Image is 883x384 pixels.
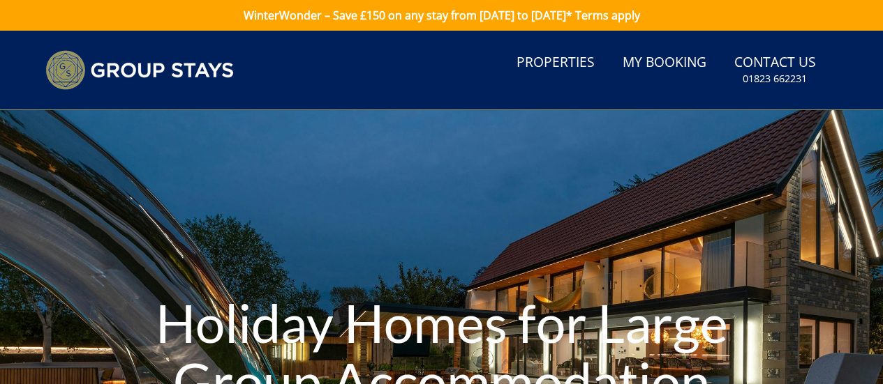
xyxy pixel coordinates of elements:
[45,50,234,90] img: Group Stays
[729,47,822,93] a: Contact Us01823 662231
[743,72,807,86] small: 01823 662231
[511,47,600,79] a: Properties
[617,47,712,79] a: My Booking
